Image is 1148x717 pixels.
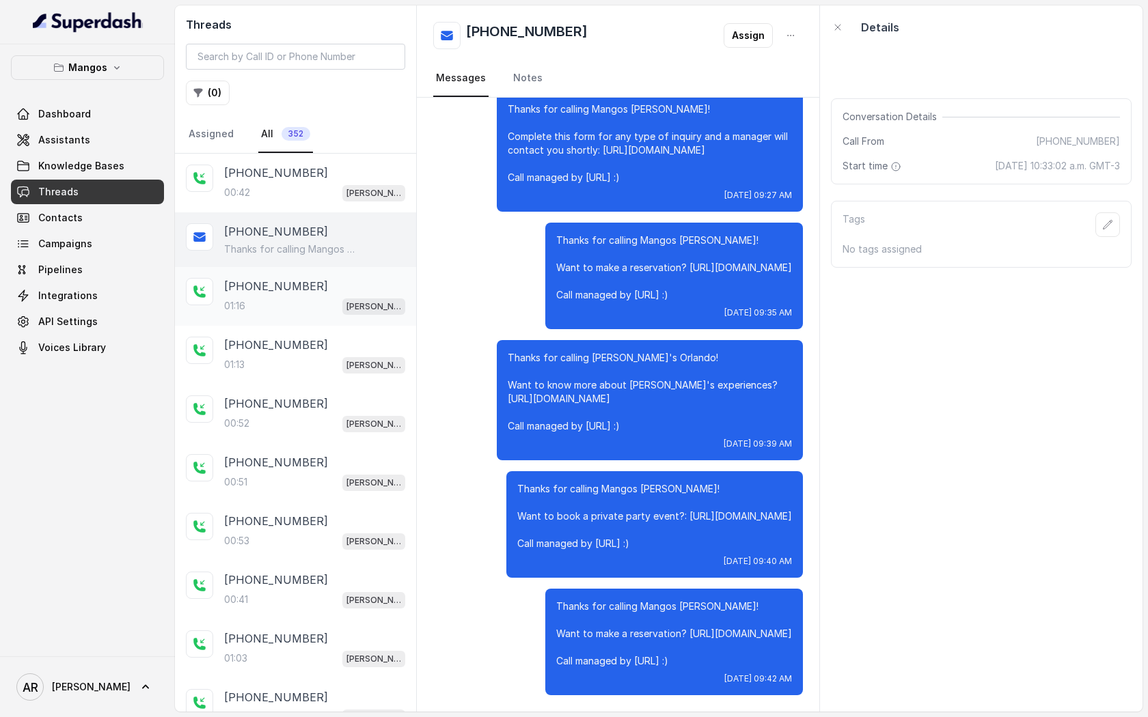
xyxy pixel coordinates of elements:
button: Assign [724,23,773,48]
p: Thanks for calling Mangos [PERSON_NAME]! Want to make a reservation? [URL][DOMAIN_NAME] Call mana... [556,234,792,302]
a: Assistants [11,128,164,152]
p: 00:41 [224,593,248,606]
span: Contacts [38,211,83,225]
a: Knowledge Bases [11,154,164,178]
a: Campaigns [11,231,164,256]
span: [DATE] 10:33:02 a.m. GMT-3 [995,159,1120,173]
p: No tags assigned [843,242,1120,256]
input: Search by Call ID or Phone Number [186,44,405,70]
p: [PHONE_NUMBER] [224,630,328,647]
span: Knowledge Bases [38,159,124,173]
a: [PERSON_NAME] [11,668,164,706]
nav: Tabs [433,60,803,97]
p: Details [861,19,899,36]
p: 00:51 [224,475,247,489]
span: [DATE] 09:27 AM [724,190,792,201]
p: [PERSON_NAME] [346,535,401,548]
nav: Tabs [186,116,405,153]
p: Thanks for calling Mangos [PERSON_NAME]! Want to make a reservation? [URL][DOMAIN_NAME] Call mana... [224,242,355,256]
a: Notes [510,60,545,97]
p: [PERSON_NAME] [346,300,401,313]
p: [PHONE_NUMBER] [224,454,328,470]
p: Mangos [68,59,107,76]
a: Messages [433,60,489,97]
a: Assigned [186,116,236,153]
p: [PHONE_NUMBER] [224,165,328,181]
span: [PERSON_NAME] [52,680,131,694]
a: Dashboard [11,102,164,126]
a: Integrations [11,283,164,308]
span: Pipelines [38,263,83,277]
span: Integrations [38,289,98,303]
p: Thanks for calling [PERSON_NAME]'s Orlando! Want to know more about [PERSON_NAME]'s experiences? ... [508,351,792,433]
p: [PERSON_NAME] [346,358,401,372]
span: [PHONE_NUMBER] [1036,135,1120,148]
span: API Settings [38,315,98,328]
p: [PHONE_NUMBER] [224,572,328,588]
button: Mangos [11,55,164,80]
span: Dashboard [38,107,91,121]
p: 01:13 [224,358,245,371]
p: [PHONE_NUMBER] [224,278,328,294]
span: Threads [38,185,79,199]
p: Thanks for calling Mangos [PERSON_NAME]! Want to make a reservation? [URL][DOMAIN_NAME] Call mana... [556,600,792,668]
p: Thanks for calling Mangos [PERSON_NAME]! Want to book a private party event?: [URL][DOMAIN_NAME] ... [517,482,792,550]
span: Assistants [38,133,90,147]
span: [DATE] 09:39 AM [724,438,792,449]
p: [PHONE_NUMBER] [224,689,328,705]
span: 352 [282,127,310,141]
a: Contacts [11,206,164,230]
button: (0) [186,81,230,105]
a: Pipelines [11,257,164,282]
p: [PERSON_NAME] [346,652,401,666]
p: 00:53 [224,534,249,548]
p: 01:03 [224,651,247,665]
p: Thanks for calling Mangos [PERSON_NAME]! Complete this form for any type of inquiry and a manager... [508,102,792,184]
h2: Threads [186,16,405,33]
p: [PERSON_NAME] [346,417,401,431]
span: Start time [843,159,904,173]
h2: [PHONE_NUMBER] [466,22,588,49]
p: 01:16 [224,299,245,313]
span: [DATE] 09:42 AM [724,673,792,684]
p: [PHONE_NUMBER] [224,513,328,529]
p: 00:42 [224,186,250,199]
p: [PERSON_NAME] [346,593,401,607]
span: [DATE] 09:35 AM [724,307,792,318]
span: Conversation Details [843,110,942,124]
a: Threads [11,180,164,204]
a: Voices Library [11,335,164,360]
p: [PHONE_NUMBER] [224,223,328,240]
span: Campaigns [38,237,92,251]
p: [PHONE_NUMBER] [224,337,328,353]
a: All352 [258,116,313,153]
a: API Settings [11,309,164,334]
p: Tags [843,212,865,237]
span: Voices Library [38,341,106,354]
p: [PERSON_NAME] [346,186,401,200]
img: light.svg [33,11,143,33]
span: [DATE] 09:40 AM [724,556,792,567]
p: [PHONE_NUMBER] [224,395,328,412]
p: 00:52 [224,417,249,430]
text: AR [23,680,38,694]
p: [PERSON_NAME] [346,476,401,490]
span: Call From [843,135,884,148]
